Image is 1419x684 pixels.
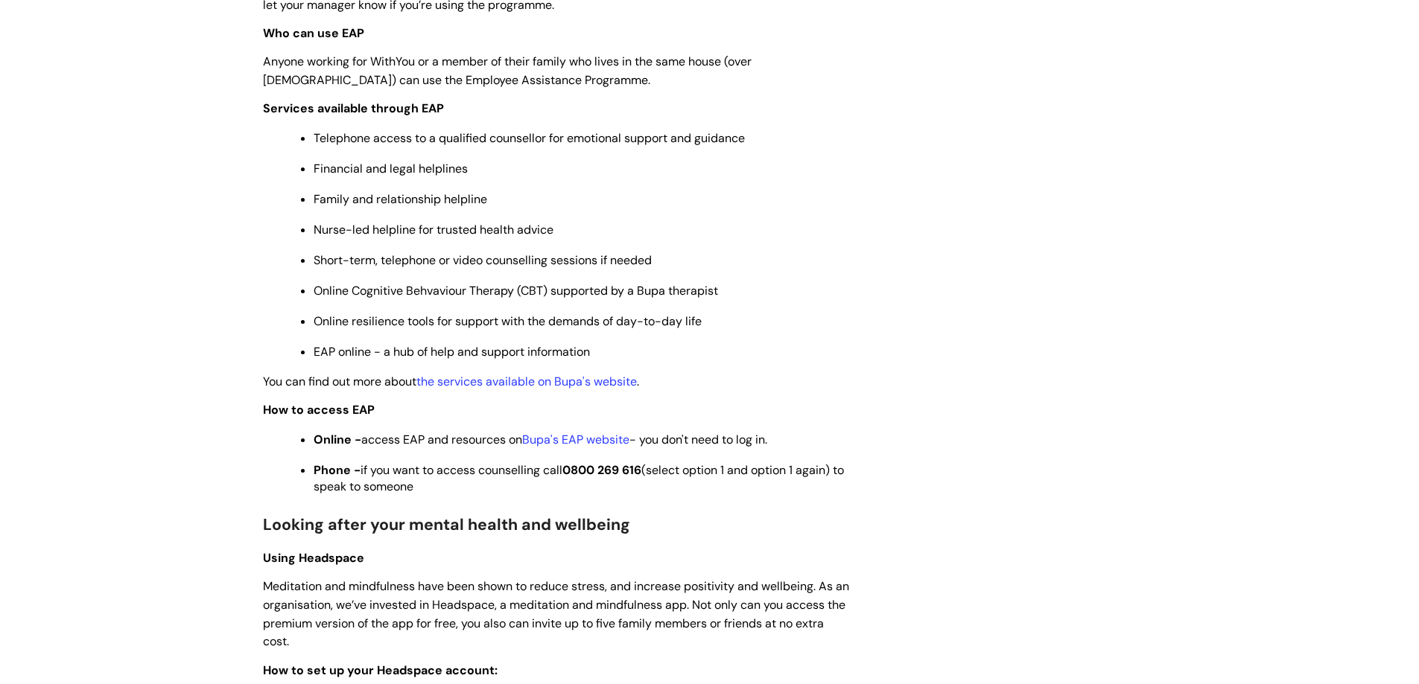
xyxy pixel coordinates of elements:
[522,432,629,447] a: Bupa's EAP website
[314,222,553,237] span: Nurse-led helpline for trusted health advice
[314,283,718,298] span: Online Cognitive Behvaviour Therapy (CBT) supported by a Bupa therapist
[314,432,767,447] span: access EAP and resources on - you don't need to log in.
[263,514,630,535] span: Looking after your mental health and wellbeing
[263,662,498,678] span: How to set up your Headspace account:
[562,462,641,478] strong: 0800 269 616
[263,25,364,41] strong: Who can use EAP
[314,462,844,494] span: if you want to access counselling call (select option 1 and option 1 again) to speak to someone
[263,578,849,649] span: Meditation and mindfulness have been shown to reduce stress, and increase positivity and wellbein...
[314,191,487,207] span: Family and relationship helpline
[314,252,652,268] span: Short-term, telephone or video counselling sessions if needed
[314,432,361,447] strong: Online -
[263,374,639,389] span: You can find out more about .
[416,374,637,389] a: the services available on Bupa's website
[263,100,444,116] strong: Services available through EAP
[263,54,752,88] span: Anyone working for WithYou or a member of their family who lives in the same house (over [DEMOGRA...
[314,344,590,359] span: EAP online - a hub of help and support information
[263,402,375,418] strong: How to access EAP
[263,550,364,566] span: Using Headspace
[314,130,745,146] span: Telephone access to a qualified counsellor for emotional support and guidance
[314,462,361,478] strong: Phone -
[314,161,468,176] span: Financial and legal helplines
[314,313,702,329] span: Online resilience tools for support with the demands of day-to-day life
